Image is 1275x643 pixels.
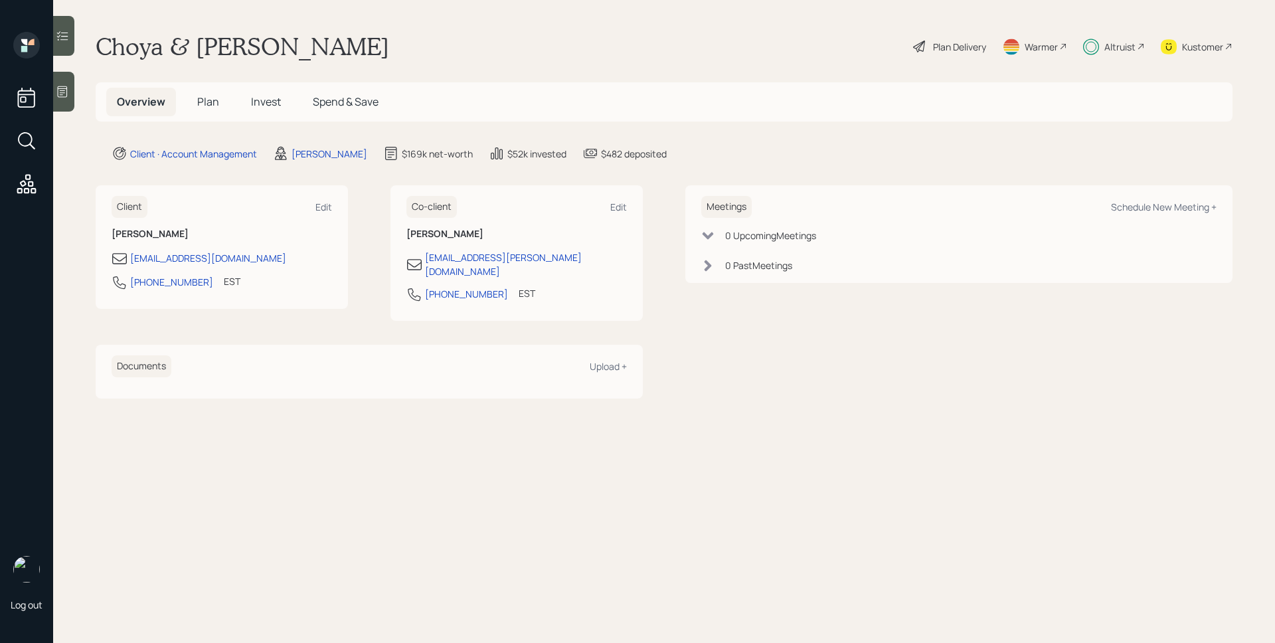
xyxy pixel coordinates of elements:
span: Plan [197,94,219,109]
div: Edit [610,201,627,213]
div: $169k net-worth [402,147,473,161]
div: Schedule New Meeting + [1111,201,1217,213]
span: Invest [251,94,281,109]
div: Edit [315,201,332,213]
div: $482 deposited [601,147,667,161]
div: Client · Account Management [130,147,257,161]
img: james-distasi-headshot.png [13,556,40,583]
div: [PHONE_NUMBER] [425,287,508,301]
h6: Co-client [406,196,457,218]
div: [PERSON_NAME] [292,147,367,161]
div: EST [224,274,240,288]
h6: Meetings [701,196,752,218]
div: Warmer [1025,40,1058,54]
div: Log out [11,598,42,611]
span: Overview [117,94,165,109]
div: Kustomer [1182,40,1223,54]
div: $52k invested [507,147,566,161]
div: Upload + [590,360,627,373]
div: [EMAIL_ADDRESS][DOMAIN_NAME] [130,251,286,265]
div: Altruist [1104,40,1136,54]
div: Plan Delivery [933,40,986,54]
h6: Documents [112,355,171,377]
div: [PHONE_NUMBER] [130,275,213,289]
div: [EMAIL_ADDRESS][PERSON_NAME][DOMAIN_NAME] [425,250,627,278]
div: 0 Past Meeting s [725,258,792,272]
h1: Choya & [PERSON_NAME] [96,32,389,61]
h6: Client [112,196,147,218]
h6: [PERSON_NAME] [112,229,332,240]
h6: [PERSON_NAME] [406,229,627,240]
span: Spend & Save [313,94,379,109]
div: EST [519,286,535,300]
div: 0 Upcoming Meeting s [725,229,816,242]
